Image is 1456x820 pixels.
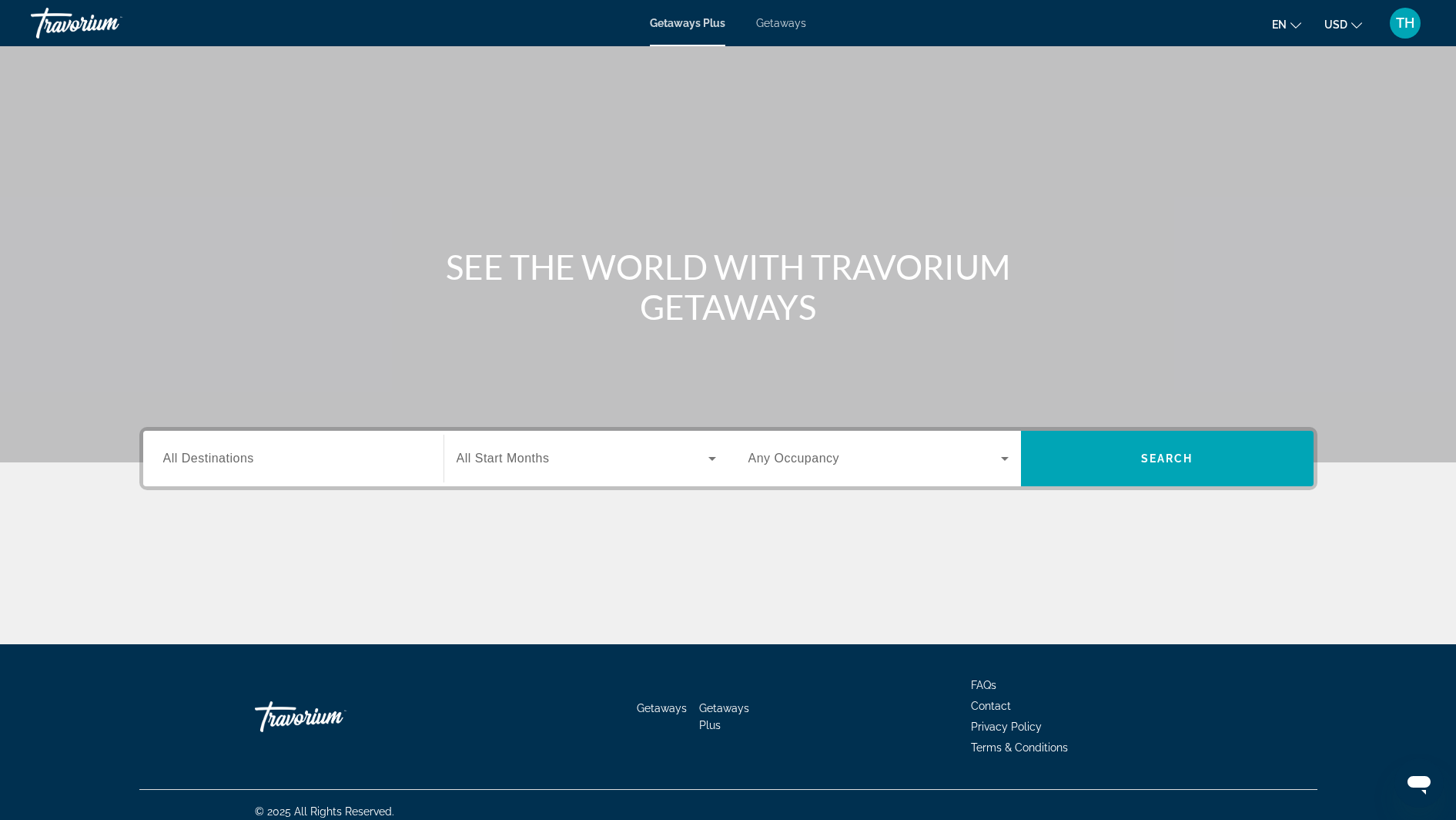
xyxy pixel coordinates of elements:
span: Any Occupancy [748,452,840,465]
a: Privacy Policy [971,721,1042,733]
span: © 2025 All Rights Reserved. [255,805,394,818]
a: Travorium [255,694,409,740]
div: Search widget [143,431,1314,486]
a: Getaways Plus [699,702,749,731]
span: TH [1396,15,1414,31]
a: FAQs [971,679,996,691]
iframe: Button to launch messaging window [1394,758,1444,808]
h1: SEE THE WORLD WITH TRAVORIUM GETAWAYS [440,247,1017,327]
button: User Menu [1385,7,1425,39]
a: Getaways [637,702,687,714]
a: Getaways [756,17,806,29]
a: Contact [971,700,1011,712]
button: Search [1021,431,1314,486]
span: en [1272,18,1287,31]
button: Change currency [1324,13,1362,35]
span: All Start Months [457,452,550,465]
span: Search [1141,452,1193,465]
a: Terms & Conditions [971,741,1068,754]
a: Travorium [31,3,185,43]
span: USD [1324,18,1347,31]
a: Getaways Plus [650,17,725,29]
button: Change language [1272,13,1301,35]
span: All Destinations [163,452,254,465]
